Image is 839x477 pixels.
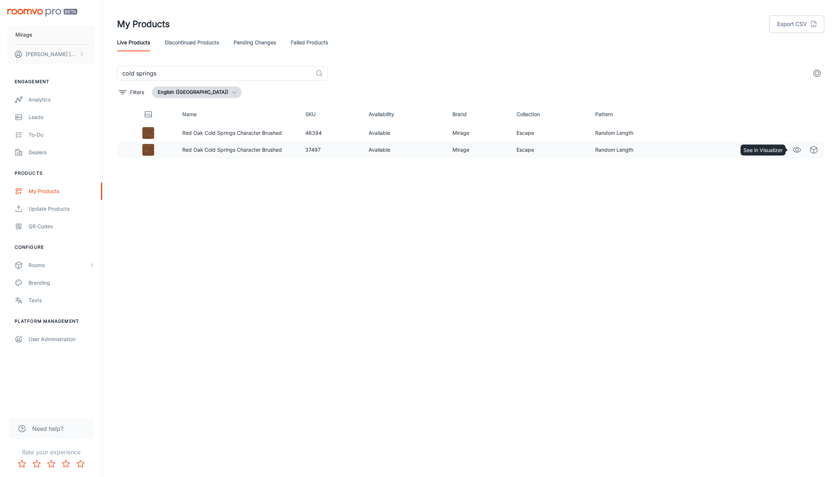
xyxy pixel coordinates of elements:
td: Random Length [589,141,701,158]
span: Need help? [32,424,63,433]
button: Rate 5 star [73,456,88,471]
a: Discontinued Products [165,34,219,51]
p: Mirage [15,31,32,39]
p: Rate your experience [6,448,96,456]
button: Mirage [7,25,95,44]
td: 46394 [299,125,363,141]
button: [PERSON_NAME] [PERSON_NAME] [7,45,95,64]
div: Dealers [29,148,95,156]
a: Live Products [117,34,150,51]
button: settings [810,66,824,81]
button: Export CSV [769,15,824,33]
th: Pattern [589,104,701,125]
button: English ([GEOGRAPHIC_DATA]) [152,86,242,98]
td: Mirage [447,141,511,158]
a: See in Visualizer [791,144,803,156]
div: To-do [29,131,95,139]
a: Pending Changes [234,34,276,51]
svg: Thumbnail [144,110,153,119]
td: Escape [511,125,589,141]
div: Update Products [29,205,95,213]
h1: My Products [117,18,170,31]
th: Name [176,104,300,125]
a: Edit [774,144,786,156]
img: Roomvo PRO Beta [7,9,77,16]
td: Available [363,125,447,141]
div: Leads [29,113,95,121]
a: Failed Products [291,34,328,51]
button: filter [117,86,146,98]
td: 37497 [299,141,363,158]
div: Rooms [29,261,89,269]
div: User Administration [29,335,95,343]
th: SKU [299,104,363,125]
div: QR Codes [29,222,95,230]
button: Rate 3 star [44,456,59,471]
a: Red Oak Cold Springs Character Brushed [182,130,282,136]
button: Rate 2 star [29,456,44,471]
button: Rate 4 star [59,456,73,471]
div: Branding [29,279,95,287]
div: Texts [29,296,95,304]
a: Red Oak Cold Springs Character Brushed [182,147,282,153]
button: Rate 1 star [15,456,29,471]
td: Available [363,141,447,158]
div: Analytics [29,96,95,104]
input: Search [117,66,313,81]
div: My Products [29,187,95,195]
p: Filters [130,88,144,96]
a: See in Virtual Samples [808,144,820,156]
td: Random Length [589,125,701,141]
p: [PERSON_NAME] [PERSON_NAME] [26,50,77,58]
td: Mirage [447,125,511,141]
th: Brand [447,104,511,125]
td: Escape [511,141,589,158]
th: Availability [363,104,447,125]
th: Collection [511,104,589,125]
